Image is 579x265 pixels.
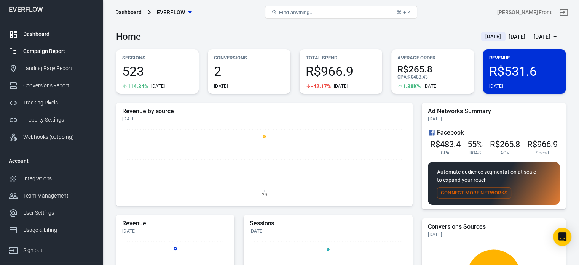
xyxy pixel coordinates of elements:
[23,30,94,38] div: Dashboard
[553,228,571,246] div: Open Intercom Messenger
[23,116,94,124] div: Property Settings
[23,82,94,90] div: Conversions Report
[469,150,481,156] span: ROAS
[250,228,407,234] div: [DATE]
[3,94,100,111] a: Tracking Pixels
[3,43,100,60] a: Campaign Report
[334,83,348,89] div: [DATE]
[467,140,483,149] span: 55%
[122,108,407,115] h5: Revenue by source
[23,175,94,183] div: Integrations
[3,204,100,222] a: User Settings
[482,33,504,40] span: [DATE]
[122,228,228,234] div: [DATE]
[265,6,417,19] button: Find anything...⌘ + K
[441,150,450,156] span: CPA
[128,84,148,89] span: 114.34%
[157,8,185,17] span: EVERFLOW
[3,77,100,94] a: Conversions Report
[23,133,94,141] div: Webhooks (outgoing)
[397,10,411,15] div: ⌘ + K
[311,84,331,89] span: -42.17%
[437,168,550,184] p: Automate audience segmentation at scale to expand your reach
[3,128,100,146] a: Webhooks (outgoing)
[3,60,100,77] a: Landing Page Report
[151,83,165,89] div: [DATE]
[428,231,560,238] div: [DATE]
[428,223,560,231] h5: Conversions Sources
[428,128,435,137] svg: Facebook Ads
[489,54,560,62] p: Revenue
[214,83,228,89] div: [DATE]
[23,99,94,107] div: Tracking Pixels
[250,220,407,227] h5: Sessions
[490,140,520,149] span: R$265.8
[3,26,100,43] a: Dashboard
[397,74,408,80] span: CPA :
[509,32,550,42] div: [DATE] － [DATE]
[397,54,468,62] p: Average Order
[23,209,94,217] div: User Settings
[408,74,428,80] span: R$483.43
[122,220,228,227] h5: Revenue
[116,31,141,42] h3: Home
[3,222,100,239] a: Usage & billing
[122,116,407,122] div: [DATE]
[23,192,94,200] div: Team Management
[3,239,100,259] a: Sign out
[489,65,560,78] span: R$531.6
[23,226,94,234] div: Usage & billing
[306,65,376,78] span: R$966.9
[23,64,94,72] div: Landing Page Report
[3,111,100,128] a: Property Settings
[489,83,503,89] div: [DATE]
[122,65,193,78] span: 523
[214,65,284,78] span: 2
[262,192,267,197] tspan: 29
[154,5,195,19] button: EVERFLOW
[122,54,193,62] p: Sessions
[536,150,549,156] span: Spend
[23,246,94,254] div: Sign out
[279,10,314,15] span: Find anything...
[3,6,100,13] div: EVERFLOW
[23,47,94,55] div: Campaign Report
[430,140,461,149] span: R$483.4
[424,83,438,89] div: [DATE]
[437,187,511,199] button: Connect More Networks
[3,187,100,204] a: Team Management
[428,108,560,115] h5: Ad Networks Summary
[555,3,573,21] a: Sign out
[500,150,510,156] span: AOV
[214,54,284,62] p: Conversions
[475,31,566,43] button: [DATE][DATE] － [DATE]
[428,116,560,122] div: [DATE]
[527,140,558,149] span: R$966.9
[428,128,560,137] div: Facebook
[397,65,468,74] span: R$265.8
[115,8,142,16] div: Dashboard
[306,54,376,62] p: Total Spend
[3,170,100,187] a: Integrations
[497,8,552,16] div: Account id: KGa5hiGJ
[3,152,100,170] li: Account
[403,84,421,89] span: 1.38K%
